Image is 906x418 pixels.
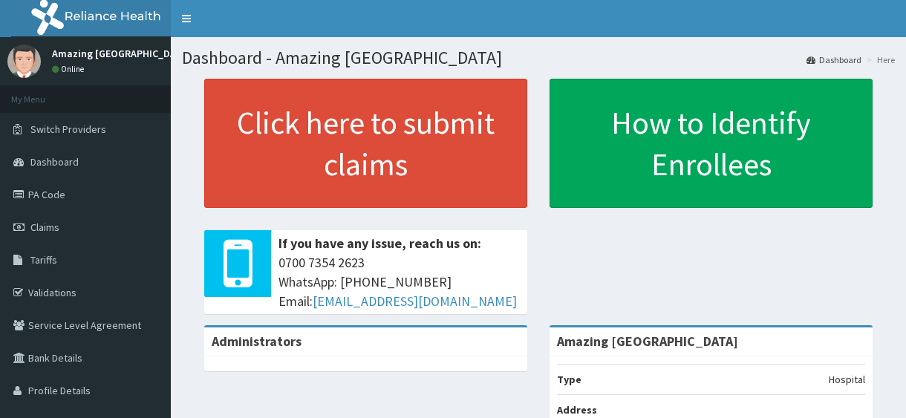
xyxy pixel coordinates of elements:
p: Amazing [GEOGRAPHIC_DATA] [52,48,191,59]
a: How to Identify Enrollees [550,79,873,208]
li: Here [863,53,895,66]
a: Dashboard [806,53,861,66]
span: 0700 7354 2623 WhatsApp: [PHONE_NUMBER] Email: [278,253,520,310]
a: Click here to submit claims [204,79,527,208]
h1: Dashboard - Amazing [GEOGRAPHIC_DATA] [182,48,895,68]
b: If you have any issue, reach us on: [278,235,481,252]
span: Claims [30,221,59,234]
b: Administrators [212,333,302,350]
span: Switch Providers [30,123,106,136]
a: Online [52,64,88,74]
strong: Amazing [GEOGRAPHIC_DATA] [557,333,738,350]
b: Address [557,403,597,417]
img: User Image [7,45,41,78]
span: Dashboard [30,155,79,169]
span: Tariffs [30,253,57,267]
p: Hospital [829,372,865,387]
a: [EMAIL_ADDRESS][DOMAIN_NAME] [313,293,517,310]
b: Type [557,373,581,386]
